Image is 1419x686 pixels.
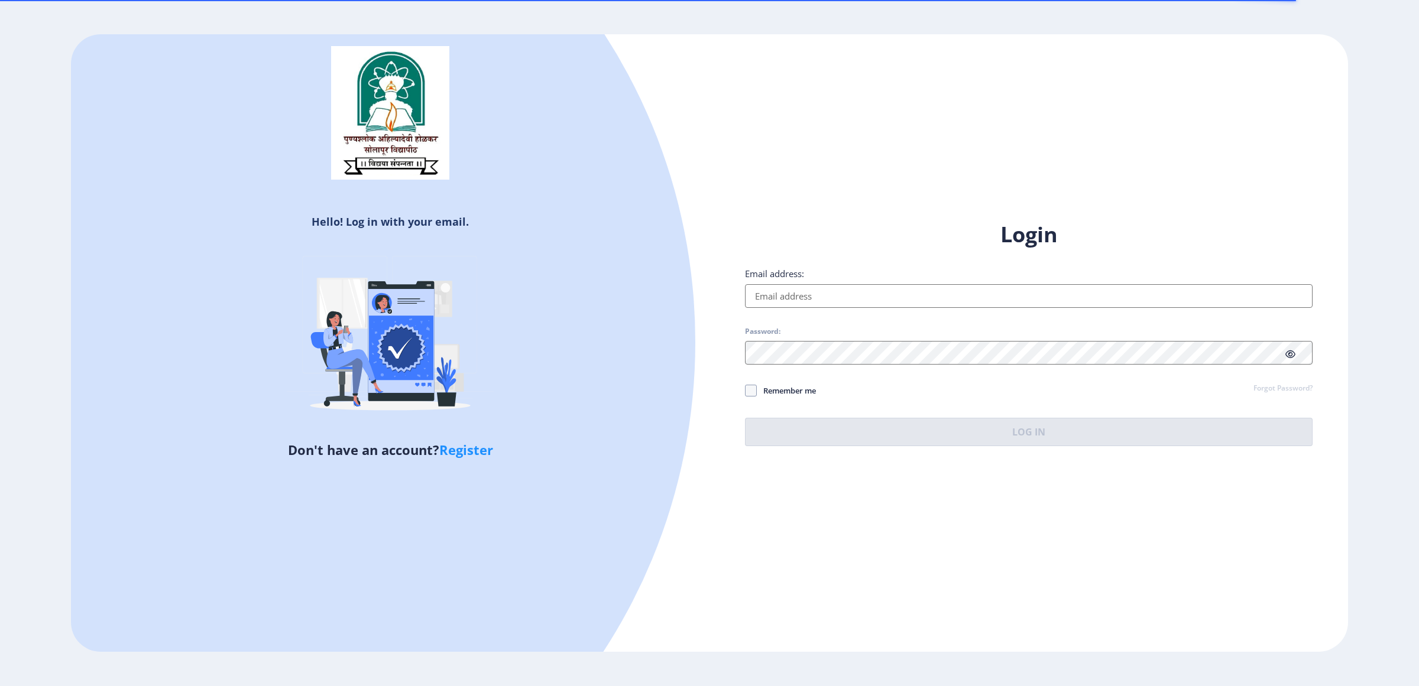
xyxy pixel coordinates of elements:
h5: Don't have an account? [80,440,701,459]
h1: Login [745,220,1313,249]
a: Forgot Password? [1253,383,1313,394]
img: sulogo.png [331,46,449,180]
img: Verified-rafiki.svg [287,233,494,440]
span: Remember me [757,383,816,398]
input: Email address [745,284,1313,308]
label: Email address: [745,268,804,279]
a: Register [439,441,493,459]
label: Password: [745,327,780,336]
button: Log In [745,418,1313,446]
